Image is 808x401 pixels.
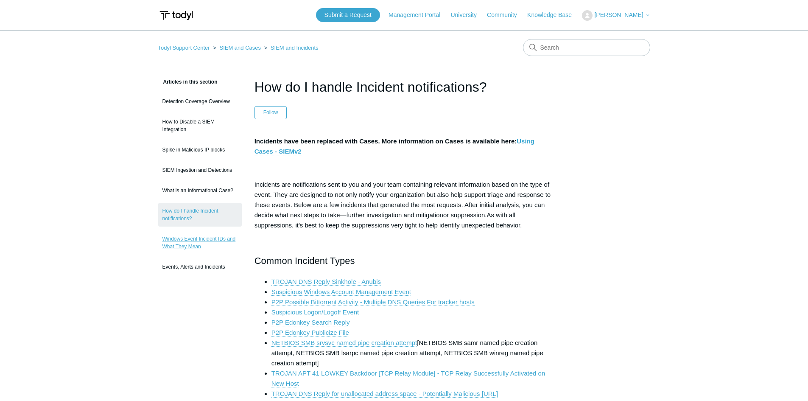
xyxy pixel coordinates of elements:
h1: How do I handle Incident notifications? [254,77,554,97]
a: How to Disable a SIEM Integration [158,114,242,137]
h2: Common Incident Types [254,253,554,268]
a: Suspicious Windows Account Management Event [271,288,411,296]
a: P2P Edonkey Search Reply [271,319,350,326]
a: Community [487,11,526,20]
input: Search [523,39,650,56]
a: Windows Event Incident IDs and What They Mean [158,231,242,255]
li: SIEM and Incidents [263,45,319,51]
a: Submit a Request [316,8,380,22]
a: Using Cases - SIEMv2 [254,137,534,155]
a: TROJAN APT 41 LOWKEY Backdoor [TCP Relay Module] - TCP Relay Successfully Activated on New Host [271,370,545,387]
a: Events, Alerts and Incidents [158,259,242,275]
button: [PERSON_NAME] [582,10,650,21]
li: [NETBIOS SMB samr named pipe creation attempt, NETBIOS SMB lsarpc named pipe creation attempt, NE... [271,338,554,368]
a: P2P Edonkey Publicize File [271,329,349,337]
a: Management Portal [389,11,449,20]
span: Articles in this section [158,79,218,85]
span: [PERSON_NAME] [594,11,643,18]
a: Detection Coverage Overview [158,93,242,109]
a: University [450,11,485,20]
button: Follow Article [254,106,287,119]
li: Todyl Support Center [158,45,212,51]
a: Spike in Malicious IP blocks [158,142,242,158]
a: TROJAN DNS Reply Sinkhole - Anubis [271,278,381,286]
strong: Incidents have been replaced with Cases. More information on Cases is available here: [254,137,534,155]
a: How do I handle Incident notifications? [158,203,242,227]
a: SIEM Ingestion and Detections [158,162,242,178]
span: or suppression. [443,211,487,219]
a: Knowledge Base [527,11,580,20]
span: As with all suppressions, it's best to keep the suppressions very tight to help identify unexpect... [254,211,522,229]
p: Incidents are notifications sent to you and your team containing relevant information based on th... [254,179,554,230]
img: Todyl Support Center Help Center home page [158,8,194,23]
a: What is an Informational Case? [158,182,242,199]
a: Todyl Support Center [158,45,210,51]
span: NETBIOS SMB srvsvc named pipe creation attempt [271,339,417,346]
a: NETBIOS SMB srvsvc named pipe creation attempt [271,339,417,347]
li: SIEM and Cases [211,45,262,51]
a: Suspicious Logon/Logoff Event [271,308,359,316]
a: P2P Possible Bittorrent Activity - Multiple DNS Queries For tracker hosts [271,298,475,306]
a: TROJAN DNS Reply for unallocated address space - Potentially Malicious [URL] [271,390,498,398]
a: SIEM and Incidents [271,45,319,51]
a: SIEM and Cases [219,45,261,51]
